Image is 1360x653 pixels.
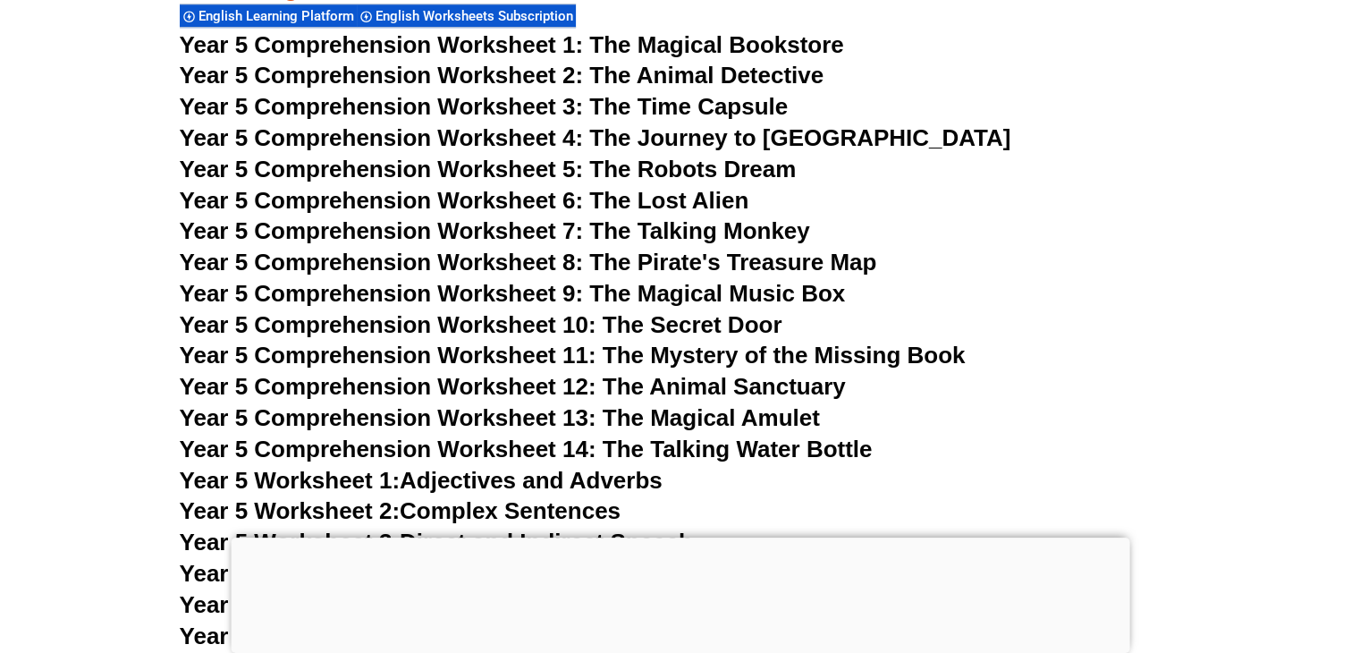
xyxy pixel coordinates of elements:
span: Year 5 Worksheet 6: [180,623,401,649]
a: Year 5 Comprehension Worksheet 10: The Secret Door [180,311,782,338]
iframe: Advertisement [231,538,1129,649]
a: Year 5 Comprehension Worksheet 2: The Animal Detective [180,62,824,89]
iframe: Chat Widget [1062,452,1360,653]
a: Year 5 Comprehension Worksheet 9: The Magical Music Box [180,280,846,307]
a: Year 5 Comprehension Worksheet 4: The Journey to [GEOGRAPHIC_DATA] [180,124,1011,151]
a: Year 5 Comprehension Worksheet 13: The Magical Amulet [180,404,820,431]
a: Year 5 Comprehension Worksheet 8: The Pirate's Treasure Map [180,249,877,276]
a: Year 5 Comprehension Worksheet 11: The Mystery of the Missing Book [180,342,966,369]
span: English Worksheets Subscription [376,8,579,24]
a: Year 5 Comprehension Worksheet 6: The Lost Alien [180,187,749,214]
a: Year 5 Comprehension Worksheet 14: The Talking Water Bottle [180,436,873,462]
span: Year 5 Worksheet 5: [180,591,401,618]
a: Year 5 Comprehension Worksheet 5: The Robots Dream [180,156,797,182]
span: English Learning Platform [199,8,359,24]
div: English Learning Platform [180,4,357,28]
a: Year 5 Comprehension Worksheet 7: The Talking Monkey [180,217,810,244]
a: Year 5 Comprehension Worksheet 1: The Magical Bookstore [180,31,844,58]
a: Year 5 Worksheet 3:Direct and Indirect Speech [180,529,693,555]
a: Year 5 Comprehension Worksheet 3: The Time Capsule [180,93,789,120]
a: Year 5 Worksheet 6:Prefixes and Suffixes [180,623,635,649]
a: Year 5 Comprehension Worksheet 12: The Animal Sanctuary [180,373,846,400]
a: Year 5 Worksheet 4:Similes and Metaphors [180,560,654,587]
div: English Worksheets Subscription [357,4,576,28]
span: Year 5 Worksheet 2: [180,497,401,524]
a: Year 5 Worksheet 1:Adjectives and Adverbs [180,467,663,494]
a: Year 5 Worksheet 2:Complex Sentences [180,497,621,524]
span: Year 5 Worksheet 3: [180,529,401,555]
a: Year 5 Worksheet 5:Punctuation Review [180,591,621,618]
span: Year 5 Worksheet 4: [180,560,401,587]
span: Year 5 Worksheet 1: [180,467,401,494]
